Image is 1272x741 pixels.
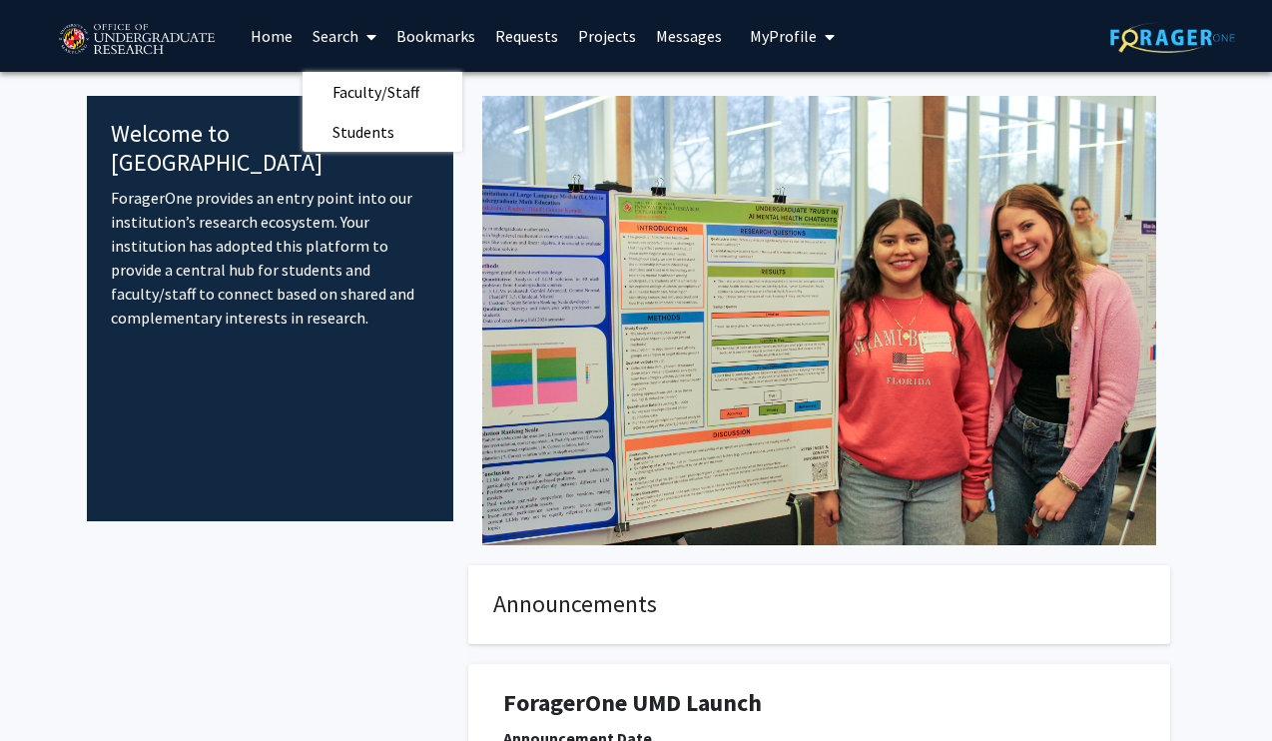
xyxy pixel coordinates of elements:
[750,26,817,46] span: My Profile
[568,1,646,71] a: Projects
[303,117,462,147] a: Students
[15,651,85,726] iframe: Chat
[241,1,303,71] a: Home
[303,72,449,112] span: Faculty/Staff
[503,689,1135,718] h1: ForagerOne UMD Launch
[111,186,429,330] p: ForagerOne provides an entry point into our institution’s research ecosystem. Your institution ha...
[386,1,485,71] a: Bookmarks
[1110,22,1235,53] img: ForagerOne Logo
[303,77,462,107] a: Faculty/Staff
[485,1,568,71] a: Requests
[493,590,1145,619] h4: Announcements
[482,96,1156,545] img: Cover Image
[52,15,221,65] img: University of Maryland Logo
[303,1,386,71] a: Search
[111,120,429,178] h4: Welcome to [GEOGRAPHIC_DATA]
[646,1,732,71] a: Messages
[303,112,424,152] span: Students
